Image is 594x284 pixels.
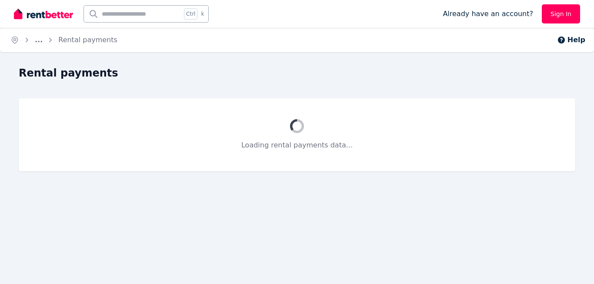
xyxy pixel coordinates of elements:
span: Ctrl [184,8,197,20]
span: Already have an account? [443,9,533,19]
a: ... [35,36,43,44]
img: RentBetter [14,7,73,20]
a: Sign In [542,4,580,23]
p: Loading rental payments data... [40,140,554,150]
h1: Rental payments [19,66,118,80]
button: Help [557,35,585,45]
span: k [201,10,204,17]
a: Rental payments [58,36,117,44]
